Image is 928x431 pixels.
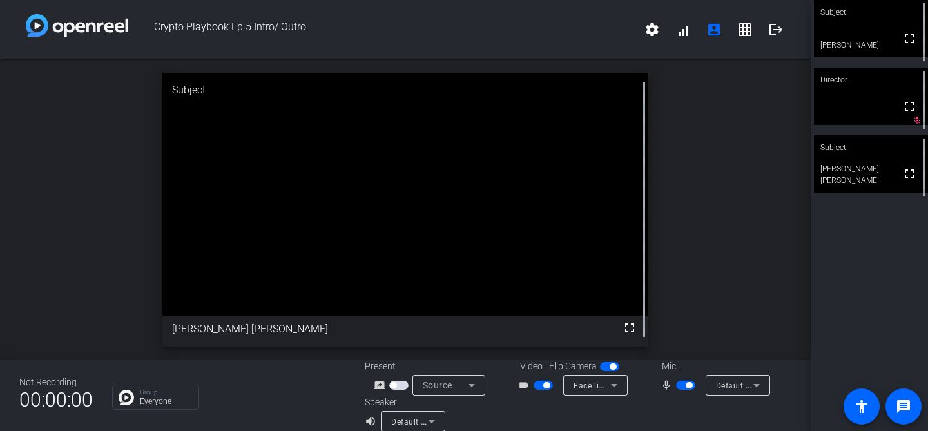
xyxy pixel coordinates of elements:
[706,22,722,37] mat-icon: account_box
[902,31,917,46] mat-icon: fullscreen
[162,73,649,108] div: Subject
[768,22,784,37] mat-icon: logout
[622,320,637,336] mat-icon: fullscreen
[896,399,911,414] mat-icon: message
[644,22,660,37] mat-icon: settings
[391,416,546,426] span: Default - MacBook Pro Speakers (Built-in)
[716,380,882,390] span: Default - MacBook Pro Microphone (Built-in)
[854,399,869,414] mat-icon: accessibility
[661,378,676,393] mat-icon: mic_none
[140,389,192,396] p: Group
[26,14,128,37] img: white-gradient.svg
[374,378,389,393] mat-icon: screen_share_outline
[902,99,917,114] mat-icon: fullscreen
[19,384,93,416] span: 00:00:00
[902,166,917,182] mat-icon: fullscreen
[365,359,494,373] div: Present
[128,14,637,45] span: Crypto Playbook Ep 5 Intro/ Outro
[649,359,778,373] div: Mic
[365,414,380,429] mat-icon: volume_up
[423,380,452,390] span: Source
[737,22,753,37] mat-icon: grid_on
[814,68,928,92] div: Director
[549,359,597,373] span: Flip Camera
[119,390,134,405] img: Chat Icon
[365,396,442,409] div: Speaker
[574,380,706,390] span: FaceTime HD Camera (1C1C:B782)
[520,359,543,373] span: Video
[814,135,928,160] div: Subject
[668,14,699,45] button: signal_cellular_alt
[140,397,192,405] p: Everyone
[518,378,534,393] mat-icon: videocam_outline
[19,376,93,389] div: Not Recording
